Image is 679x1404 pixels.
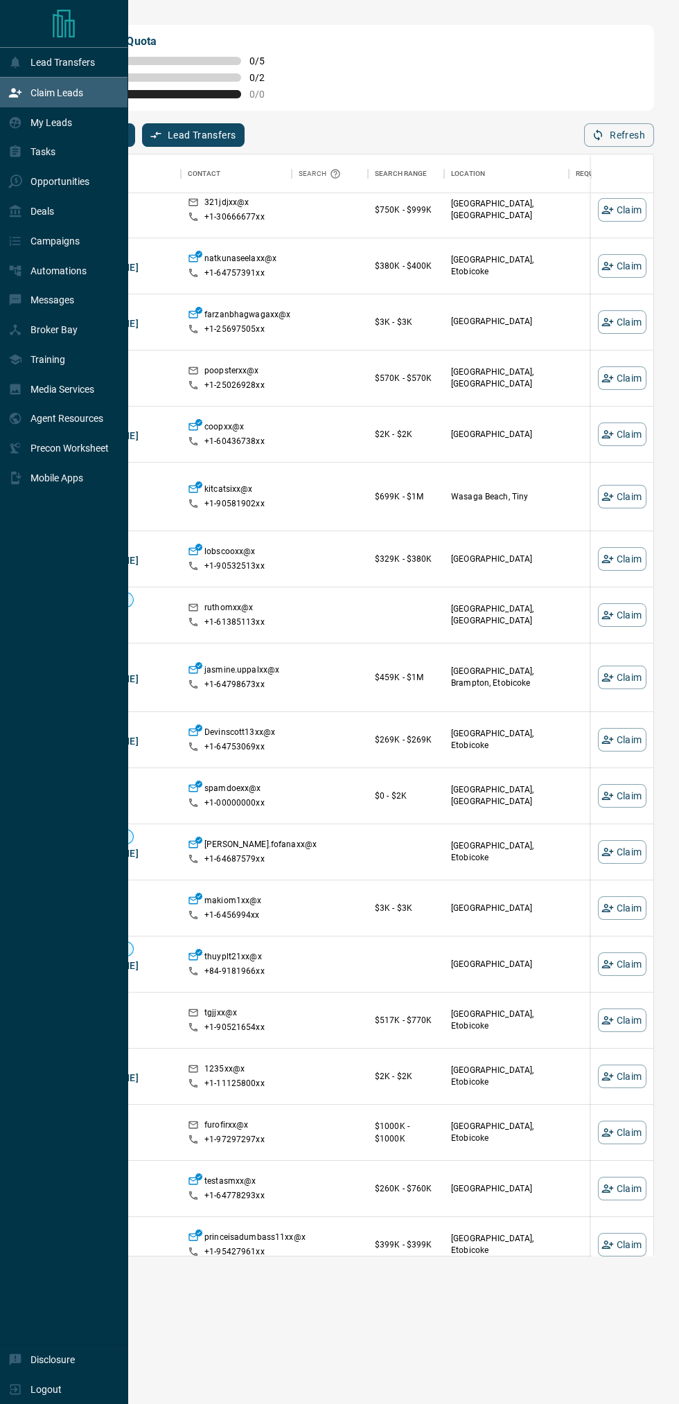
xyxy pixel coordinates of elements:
p: [GEOGRAPHIC_DATA], Brampton, Etobicoke [451,666,562,689]
p: [GEOGRAPHIC_DATA], Etobicoke [451,840,562,864]
p: thuyplt21xx@x [204,951,262,966]
button: Refresh [584,123,654,147]
p: Devinscott13xx@x [204,727,275,741]
span: 0 / 5 [249,55,280,66]
span: 0 / 2 [249,72,280,83]
p: $1000K - $1000K [375,1120,437,1145]
p: [GEOGRAPHIC_DATA], Etobicoke [451,254,562,278]
div: Search Range [368,154,444,193]
p: +1- 25026928xx [204,380,265,391]
p: $699K - $1M [375,490,437,503]
button: Claim [598,254,646,278]
p: natkunaseelaxx@x [204,253,276,267]
p: tgjjxx@x [204,1007,237,1022]
p: $269K - $269K [375,734,437,746]
p: +1- 64798673xx [204,679,265,691]
button: Claim [598,198,646,222]
button: Claim [598,728,646,752]
p: jasmine.uppalxx@x [204,664,279,679]
p: $2K - $2K [375,1070,437,1083]
p: $750K - $999K [375,204,437,216]
p: +1- 11125800xx [204,1078,265,1090]
div: Name [56,154,181,193]
p: +1- 30666677xx [204,211,265,223]
button: Claim [598,603,646,627]
p: [GEOGRAPHIC_DATA], [GEOGRAPHIC_DATA] [451,603,562,627]
p: makiom1xx@x [204,895,261,909]
button: Lead Transfers [142,123,245,147]
p: [GEOGRAPHIC_DATA] [451,429,562,441]
p: ruthomxx@x [204,602,253,616]
div: Location [444,154,569,193]
p: [GEOGRAPHIC_DATA] [451,553,562,565]
p: +1- 90532513xx [204,560,265,572]
p: furofirxx@x [204,1119,248,1134]
p: princeisadumbass11xx@x [204,1232,306,1246]
p: kitcatsixx@x [204,483,253,498]
p: 321jdjxx@x [204,197,249,211]
div: Search Range [375,154,427,193]
button: Claim [598,1065,646,1088]
button: Claim [598,840,646,864]
button: Claim [598,366,646,390]
button: Claim [598,547,646,571]
div: Location [451,154,485,193]
p: [GEOGRAPHIC_DATA] [451,959,562,970]
p: [GEOGRAPHIC_DATA], Etobicoke [451,728,562,752]
p: poopsterxx@x [204,365,259,380]
div: Contact [181,154,292,193]
p: [PERSON_NAME].fofanaxx@x [204,839,317,853]
p: +1- 90581902xx [204,498,265,510]
p: +1- 90521654xx [204,1022,265,1033]
button: Claim [598,1121,646,1144]
p: $399K - $399K [375,1238,437,1251]
p: $380K - $400K [375,260,437,272]
p: testasmxx@x [204,1175,256,1190]
p: $260K - $760K [375,1182,437,1195]
p: $329K - $380K [375,553,437,565]
p: spamdoexx@x [204,783,261,797]
p: farzanbhagwagaxx@x [204,309,290,323]
p: $570K - $570K [375,372,437,384]
p: Wasaga Beach, Tiny [451,491,562,503]
button: Claim [598,666,646,689]
p: +1- 60436738xx [204,436,265,447]
div: Contact [188,154,220,193]
p: +1- 61385113xx [204,616,265,628]
p: +1- 6456994xx [204,909,260,921]
p: +1- 97297297xx [204,1134,265,1146]
p: $3K - $3K [375,902,437,914]
p: +1- 64687579xx [204,853,265,865]
button: Claim [598,952,646,976]
p: [GEOGRAPHIC_DATA], [GEOGRAPHIC_DATA] [451,366,562,390]
p: My Daily Quota [80,33,280,50]
p: +1- 64778293xx [204,1190,265,1202]
button: Claim [598,1008,646,1032]
p: +84- 9181966xx [204,966,265,977]
p: $459K - $1M [375,671,437,684]
button: Claim [598,896,646,920]
button: Claim [598,310,646,334]
p: [GEOGRAPHIC_DATA] [451,903,562,914]
p: +1- 64757391xx [204,267,265,279]
p: [GEOGRAPHIC_DATA] [451,1183,562,1195]
p: coopxx@x [204,421,244,436]
p: [GEOGRAPHIC_DATA] [451,317,562,328]
p: [GEOGRAPHIC_DATA], Etobicoke [451,1065,562,1088]
button: Claim [598,784,646,808]
p: 1235xx@x [204,1063,245,1078]
span: 0 / 0 [249,89,280,100]
button: Claim [598,1233,646,1256]
p: [GEOGRAPHIC_DATA], [GEOGRAPHIC_DATA] [451,784,562,808]
p: $0 - $2K [375,790,437,802]
p: +1- 00000000xx [204,797,265,809]
p: [GEOGRAPHIC_DATA], Etobicoke [451,1008,562,1032]
p: [GEOGRAPHIC_DATA], Etobicoke [451,1233,562,1256]
p: [GEOGRAPHIC_DATA], [GEOGRAPHIC_DATA] [451,198,562,222]
p: $3K - $3K [375,316,437,328]
p: +1- 25697505xx [204,323,265,335]
button: Claim [598,423,646,446]
div: Search [299,154,344,193]
p: +1- 95427961xx [204,1246,265,1258]
button: Claim [598,1177,646,1200]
